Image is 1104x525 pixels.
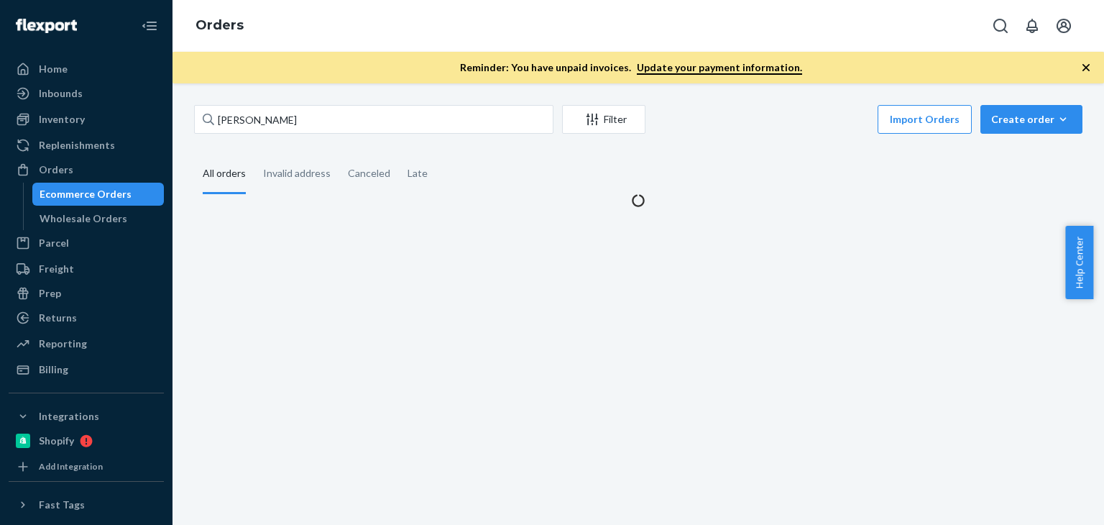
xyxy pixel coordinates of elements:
div: Invalid address [263,155,331,192]
a: Inventory [9,108,164,131]
div: Orders [39,163,73,177]
a: Parcel [9,232,164,255]
a: Add Integration [9,458,164,475]
a: Update your payment information. [637,61,802,75]
div: Prep [39,286,61,301]
a: Returns [9,306,164,329]
a: Freight [9,257,164,280]
p: Reminder: You have unpaid invoices. [460,60,802,75]
a: Home [9,58,164,81]
ol: breadcrumbs [184,5,255,47]
a: Orders [9,158,164,181]
input: Search orders [194,105,553,134]
a: Inbounds [9,82,164,105]
a: Ecommerce Orders [32,183,165,206]
div: Shopify [39,434,74,448]
button: Filter [562,105,645,134]
a: Prep [9,282,164,305]
button: Import Orders [878,105,972,134]
div: Home [39,62,68,76]
div: Add Integration [39,460,103,472]
div: Filter [563,112,645,127]
img: Flexport logo [16,19,77,33]
div: Wholesale Orders [40,211,127,226]
div: Replenishments [39,138,115,152]
div: Inventory [39,112,85,127]
div: Reporting [39,337,87,351]
a: Orders [195,17,244,33]
button: Integrations [9,405,164,428]
div: Integrations [39,409,99,424]
button: Close Navigation [135,12,164,40]
button: Open Search Box [986,12,1015,40]
button: Help Center [1065,226,1093,299]
a: Wholesale Orders [32,207,165,230]
div: Inbounds [39,86,83,101]
div: Ecommerce Orders [40,187,132,201]
div: Parcel [39,236,69,250]
div: Late [408,155,428,192]
button: Open account menu [1049,12,1078,40]
button: Create order [980,105,1082,134]
button: Fast Tags [9,493,164,516]
div: Freight [39,262,74,276]
a: Reporting [9,332,164,355]
div: Billing [39,362,68,377]
div: Returns [39,311,77,325]
div: Create order [991,112,1072,127]
div: Fast Tags [39,498,85,512]
a: Shopify [9,429,164,452]
div: All orders [203,155,246,194]
a: Replenishments [9,134,164,157]
button: Open notifications [1018,12,1046,40]
a: Billing [9,358,164,381]
div: Canceled [348,155,390,192]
